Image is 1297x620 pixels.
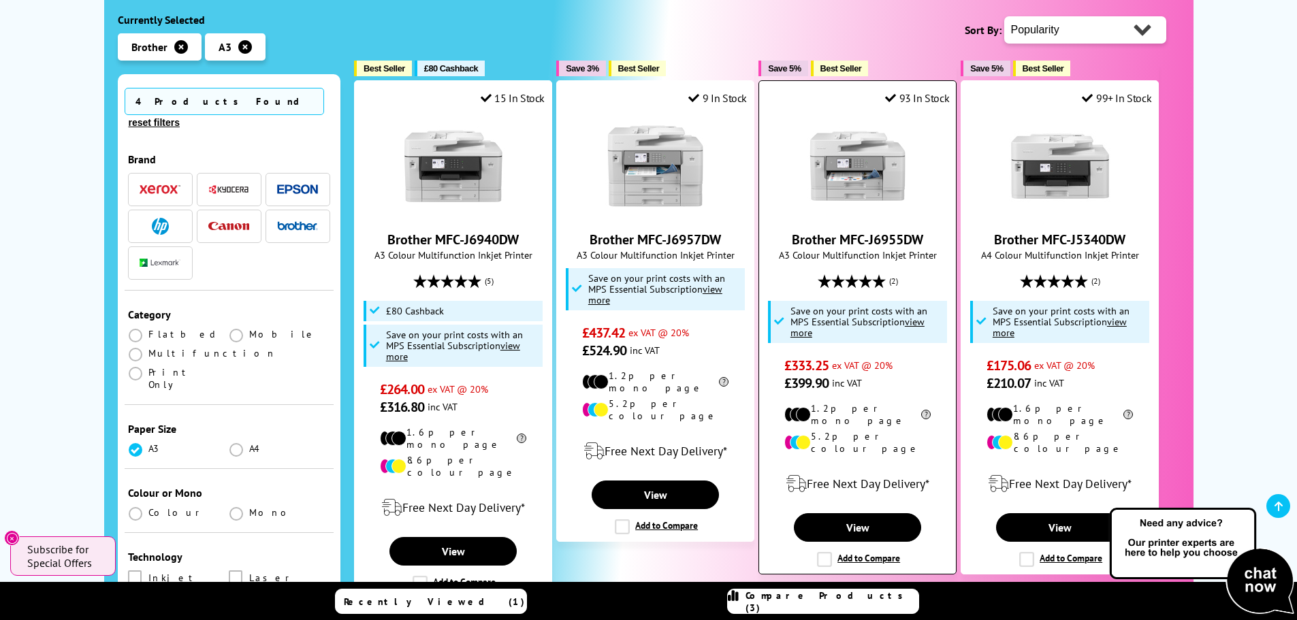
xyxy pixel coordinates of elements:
span: Colour [148,506,205,519]
span: Print Only [148,366,229,391]
span: A3 Colour Multifunction Inkjet Printer [362,248,545,261]
img: Brother MFC-J6955DW [807,115,909,217]
button: Close [4,530,20,546]
span: A4 Colour Multifunction Inkjet Printer [968,248,1151,261]
a: Brother MFC-J6940DW [402,206,505,220]
span: £316.80 [380,398,424,416]
button: Xerox [135,180,185,199]
span: £175.06 [987,357,1031,374]
a: Brother MFC-J5340DW [1009,206,1111,220]
span: Save 3% [566,63,598,74]
span: Best Seller [364,63,405,74]
button: reset filters [125,116,184,129]
span: Recently Viewed (1) [344,595,525,608]
a: Compare Products (3) [727,589,919,614]
div: 9 In Stock [688,91,747,105]
span: Sort By: [965,23,1002,37]
span: A3 Colour Multifunction Inkjet Printer [766,248,949,261]
span: inc VAT [1034,376,1064,389]
span: Save on your print costs with an MPS Essential Subscription [993,304,1130,339]
li: 8.6p per colour page [380,454,526,478]
img: Kyocera [208,184,249,195]
span: A4 [249,442,261,455]
span: Flatbed [148,328,220,340]
a: Brother MFC-J5340DW [994,231,1125,248]
li: 8.6p per colour page [987,430,1133,455]
span: £264.00 [380,380,424,398]
a: View [996,513,1123,542]
div: Technology [128,550,331,564]
div: Brand [128,152,331,166]
div: 93 In Stock [885,91,949,105]
span: ex VAT @ 20% [628,326,689,339]
span: £80 Cashback [386,306,444,316]
button: Save 3% [556,61,605,76]
span: inc VAT [630,344,660,357]
span: ex VAT @ 20% [832,359,893,372]
span: Mono [249,506,294,519]
u: view more [993,315,1127,339]
span: Brother [131,40,167,54]
a: View [592,480,718,509]
div: modal_delivery [564,432,747,470]
label: Add to Compare [817,552,900,567]
div: Currently Selected [118,13,341,27]
a: Recently Viewed (1) [335,589,527,614]
span: £524.90 [582,342,626,359]
div: Category [128,308,331,321]
img: Brother [277,221,318,231]
a: Brother MFC-J6955DW [792,231,923,248]
div: 15 In Stock [481,91,545,105]
button: Best Seller [354,61,412,76]
button: Best Seller [811,61,869,76]
div: Paper Size [128,422,331,436]
span: ex VAT @ 20% [1034,359,1095,372]
span: Compare Products (3) [746,589,918,614]
li: 5.2p per colour page [784,430,931,455]
span: Multifunction [148,347,276,359]
button: Best Seller [609,61,667,76]
u: view more [790,315,925,339]
span: A3 [148,442,161,455]
span: (5) [485,268,494,294]
span: £333.25 [784,357,829,374]
li: 1.2p per mono page [784,402,931,427]
div: Colour or Mono [128,486,331,500]
span: Mobile [249,328,317,340]
a: Brother MFC-J6940DW [387,231,519,248]
span: Laser [249,570,295,585]
u: view more [386,339,520,363]
span: (2) [1091,268,1100,294]
label: Add to Compare [413,576,496,591]
li: 1.6p per mono page [380,426,526,451]
button: Lexmark [135,254,185,272]
a: View [794,513,920,542]
a: View [389,537,516,566]
button: Save 5% [758,61,807,76]
span: Save 5% [768,63,801,74]
span: Best Seller [1023,63,1064,74]
span: A3 [219,40,231,54]
button: Canon [204,217,253,235]
button: Best Seller [1013,61,1071,76]
img: Xerox [140,184,180,194]
button: Kyocera [204,180,253,199]
span: £399.90 [784,374,829,392]
img: Canon [208,222,249,231]
span: Save on your print costs with an MPS Essential Subscription [386,328,523,363]
span: 4 Products Found [125,88,324,115]
li: 1.2p per mono page [582,370,728,394]
span: Save 5% [970,63,1003,74]
img: HP [152,218,169,235]
span: Best Seller [618,63,660,74]
a: Brother MFC-J6957DW [590,231,721,248]
label: Add to Compare [615,519,698,534]
button: £80 Cashback [415,61,485,76]
span: £437.42 [582,324,625,342]
span: Save on your print costs with an MPS Essential Subscription [790,304,927,339]
u: view more [588,282,722,306]
div: 99+ In Stock [1082,91,1151,105]
span: Inkjet [148,570,199,585]
img: Brother MFC-J5340DW [1009,115,1111,217]
span: Best Seller [820,63,862,74]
